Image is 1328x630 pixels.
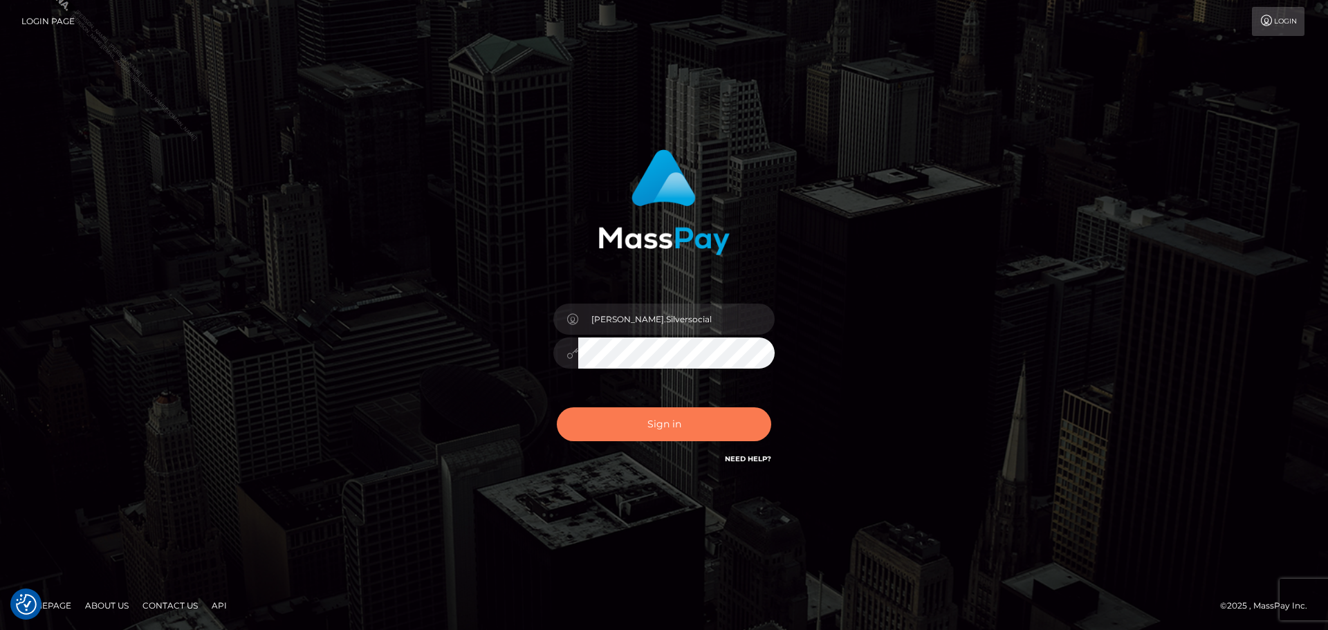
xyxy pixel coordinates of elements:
button: Sign in [557,407,771,441]
a: Homepage [15,595,77,616]
img: MassPay Login [598,149,730,255]
a: API [206,595,232,616]
a: Login [1252,7,1304,36]
div: © 2025 , MassPay Inc. [1220,598,1318,613]
button: Consent Preferences [16,594,37,615]
a: Contact Us [137,595,203,616]
input: Username... [578,304,775,335]
a: About Us [80,595,134,616]
a: Need Help? [725,454,771,463]
img: Revisit consent button [16,594,37,615]
a: Login Page [21,7,75,36]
